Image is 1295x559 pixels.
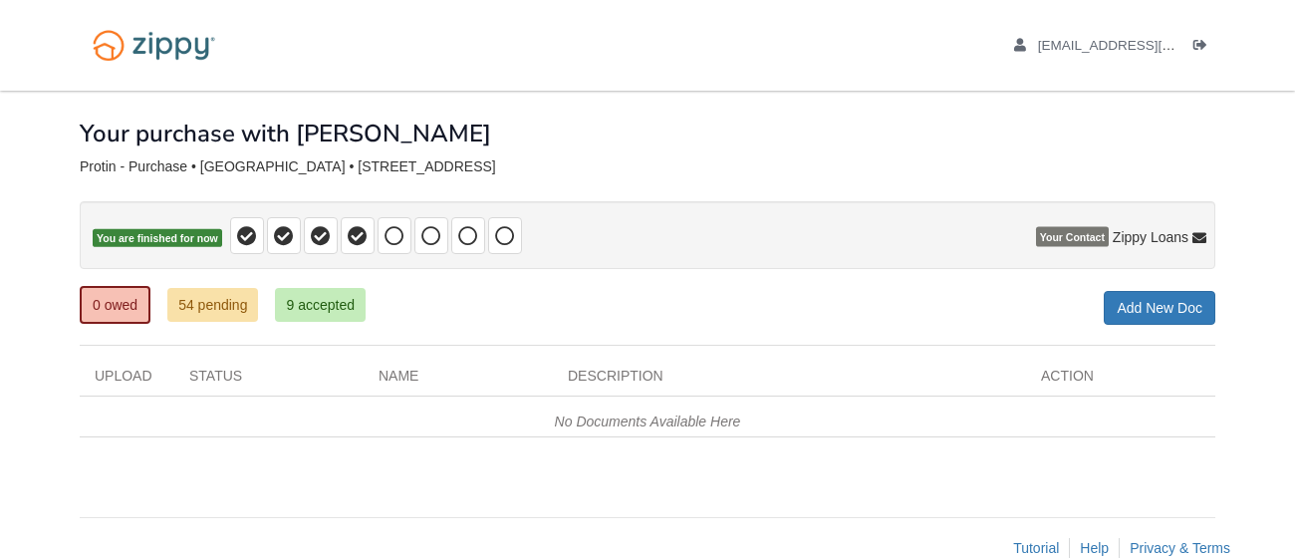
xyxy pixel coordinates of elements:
a: Privacy & Terms [1130,540,1230,556]
a: 0 owed [80,286,150,324]
div: Upload [80,366,174,396]
a: 54 pending [167,288,258,322]
div: Protin - Purchase • [GEOGRAPHIC_DATA] • [STREET_ADDRESS] [80,158,1215,175]
a: Tutorial [1013,540,1059,556]
div: Action [1026,366,1215,396]
div: Description [553,366,1026,396]
span: dinaprotin@gmail.com [1038,38,1266,53]
a: Log out [1193,38,1215,58]
span: Zippy Loans [1113,227,1188,247]
div: Name [364,366,553,396]
a: 9 accepted [275,288,366,322]
div: Status [174,366,364,396]
img: Logo [80,20,228,71]
a: Help [1080,540,1109,556]
span: Your Contact [1036,227,1109,247]
h1: Your purchase with [PERSON_NAME] [80,121,491,146]
span: You are finished for now [93,229,222,248]
em: No Documents Available Here [555,414,741,429]
a: edit profile [1014,38,1266,58]
a: Add New Doc [1104,291,1215,325]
